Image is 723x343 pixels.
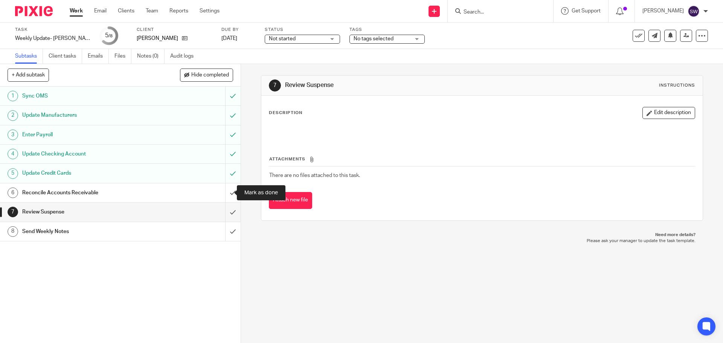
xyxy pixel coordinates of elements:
h1: Review Suspense [22,206,153,218]
p: [PERSON_NAME] [642,7,684,15]
img: Pixie [15,6,53,16]
a: Subtasks [15,49,43,64]
span: Not started [269,36,296,41]
button: Attach new file [269,192,312,209]
button: Edit description [642,107,695,119]
h1: Review Suspense [285,81,498,89]
div: 4 [8,149,18,159]
h1: Update Credit Cards [22,168,153,179]
span: No tags selected [354,36,394,41]
span: There are no files attached to this task. [269,173,360,178]
a: Files [114,49,131,64]
h1: Update Checking Account [22,148,153,160]
a: Client tasks [49,49,82,64]
div: 7 [8,207,18,217]
div: Weekly Update- Cantera-Moore [15,35,90,42]
label: Status [265,27,340,33]
label: Tags [349,27,425,33]
span: Get Support [572,8,601,14]
h1: Sync OMS [22,90,153,102]
a: Emails [88,49,109,64]
div: 1 [8,91,18,101]
h1: Reconcile Accounts Receivable [22,187,153,198]
div: 6 [8,188,18,198]
img: svg%3E [688,5,700,17]
a: Notes (0) [137,49,165,64]
a: Reports [169,7,188,15]
label: Due by [221,27,255,33]
a: Audit logs [170,49,199,64]
span: Hide completed [191,72,229,78]
span: [DATE] [221,36,237,41]
h1: Send Weekly Notes [22,226,153,237]
a: Work [70,7,83,15]
a: Team [146,7,158,15]
small: /8 [108,34,113,38]
div: 8 [8,226,18,237]
p: [PERSON_NAME] [137,35,178,42]
label: Task [15,27,90,33]
input: Search [463,9,531,16]
button: Hide completed [180,69,233,81]
label: Client [137,27,212,33]
div: Instructions [659,82,695,88]
p: Description [269,110,302,116]
a: Clients [118,7,134,15]
button: + Add subtask [8,69,49,81]
div: 7 [269,79,281,91]
p: Please ask your manager to update the task template. [268,238,695,244]
div: 5 [105,31,113,40]
div: Weekly Update- [PERSON_NAME] [15,35,90,42]
div: 5 [8,168,18,179]
p: Need more details? [268,232,695,238]
h1: Enter Payroll [22,129,153,140]
a: Email [94,7,107,15]
a: Settings [200,7,220,15]
h1: Update Manufacturers [22,110,153,121]
div: 2 [8,110,18,121]
div: 3 [8,130,18,140]
span: Attachments [269,157,305,161]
